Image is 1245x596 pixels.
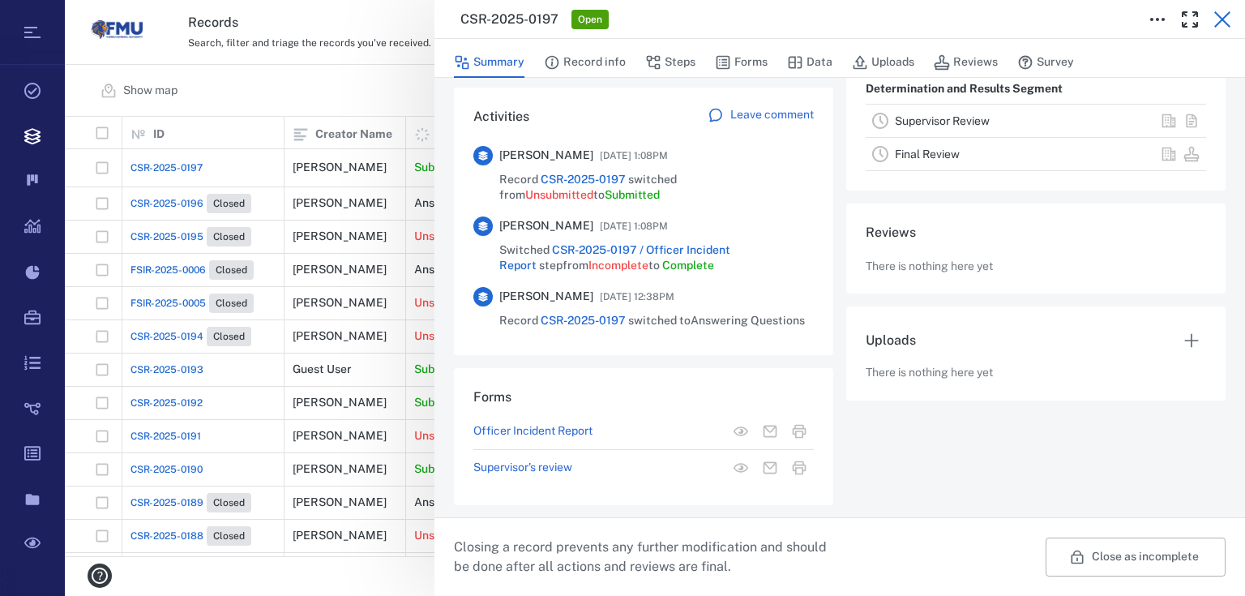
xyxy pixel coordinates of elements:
[645,47,695,78] button: Steps
[460,10,558,29] h3: CSR-2025-0197
[866,223,1206,242] h6: Reviews
[499,148,593,164] span: [PERSON_NAME]
[588,259,648,272] span: Incomplete
[866,365,993,381] p: There is nothing here yet
[1206,3,1239,36] button: Close
[866,331,916,350] h6: Uploads
[499,289,593,305] span: [PERSON_NAME]
[846,307,1226,414] div: UploadsThere is nothing here yet
[715,47,768,78] button: Forms
[541,173,626,186] a: CSR-2025-0197
[525,188,593,201] span: Unsubmitted
[541,314,626,327] a: CSR-2025-0197
[726,453,755,482] button: View form in the step
[499,218,593,234] span: [PERSON_NAME]
[895,114,990,127] a: Supervisor Review
[600,146,668,165] span: [DATE] 1:08PM
[605,188,660,201] span: Submitted
[852,47,914,78] button: Uploads
[36,11,70,26] span: Help
[934,47,998,78] button: Reviews
[473,460,572,476] a: Supervisor's review
[575,13,605,27] span: Open
[473,423,593,439] a: Officer Incident Report
[787,47,832,78] button: Data
[454,368,833,518] div: FormsOfficer Incident ReportView form in the stepMail formPrint formSupervisor's reviewView form ...
[499,172,814,204] span: Record switched from to
[600,217,668,236] span: [DATE] 1:08PM
[499,242,814,274] span: Switched step from to
[785,417,814,446] button: Print form
[600,287,674,307] span: [DATE] 12:38PM
[866,259,993,275] p: There is nothing here yet
[473,107,529,126] h6: Activities
[662,259,714,272] span: Complete
[785,453,814,482] button: Print form
[1046,538,1226,577] button: Close as incomplete
[730,107,814,123] p: Leave comment
[454,88,833,368] div: ActivitiesLeave comment[PERSON_NAME][DATE] 1:08PMRecord CSR-2025-0197 switched fromUnsubmittedtoS...
[473,388,814,407] h6: Forms
[454,538,840,577] p: Closing a record prevents any further modification and should be done after all actions and revie...
[726,417,755,446] button: View form in the step
[544,47,626,78] button: Record info
[499,243,730,272] a: CSR-2025-0197 / Officer Incident Report
[755,453,785,482] button: Mail form
[846,204,1226,307] div: ReviewsThere is nothing here yet
[691,314,805,327] span: Answering Questions
[1017,47,1074,78] button: Survey
[1174,3,1206,36] button: Toggle Fullscreen
[866,75,1063,104] p: Determination and Results Segment
[1141,3,1174,36] button: Toggle to Edit Boxes
[454,47,524,78] button: Summary
[895,148,960,161] a: Final Review
[708,107,814,126] a: Leave comment
[499,313,805,329] span: Record switched to
[755,417,785,446] button: Mail form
